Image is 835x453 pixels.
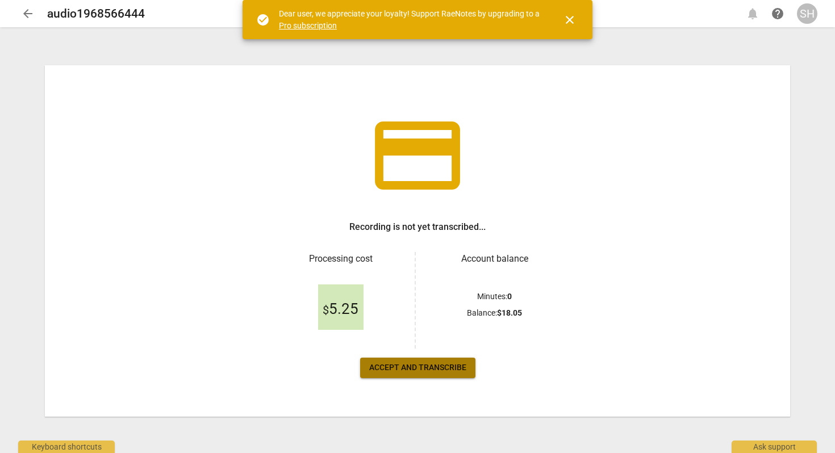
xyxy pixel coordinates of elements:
h2: audio1968566444 [47,7,145,21]
p: Balance : [467,307,522,319]
div: Keyboard shortcuts [18,441,115,453]
button: Close [556,6,583,33]
span: help [771,7,784,20]
span: $ [323,303,329,317]
span: arrow_back [21,7,35,20]
h3: Account balance [429,252,560,266]
span: check_circle [256,13,270,27]
b: 0 [507,292,512,301]
span: 5.25 [323,301,358,318]
p: Minutes : [477,291,512,303]
button: SH [797,3,817,24]
span: close [563,13,577,27]
div: Dear user, we appreciate your loyalty! Support RaeNotes by upgrading to a [279,8,542,31]
div: Ask support [732,441,817,453]
span: Accept and transcribe [369,362,466,374]
span: credit_card [366,104,469,207]
h3: Processing cost [275,252,406,266]
button: Accept and transcribe [360,358,475,378]
h3: Recording is not yet transcribed... [349,220,486,234]
b: $ 18.05 [497,308,522,317]
a: Help [767,3,788,24]
a: Pro subscription [279,21,337,30]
